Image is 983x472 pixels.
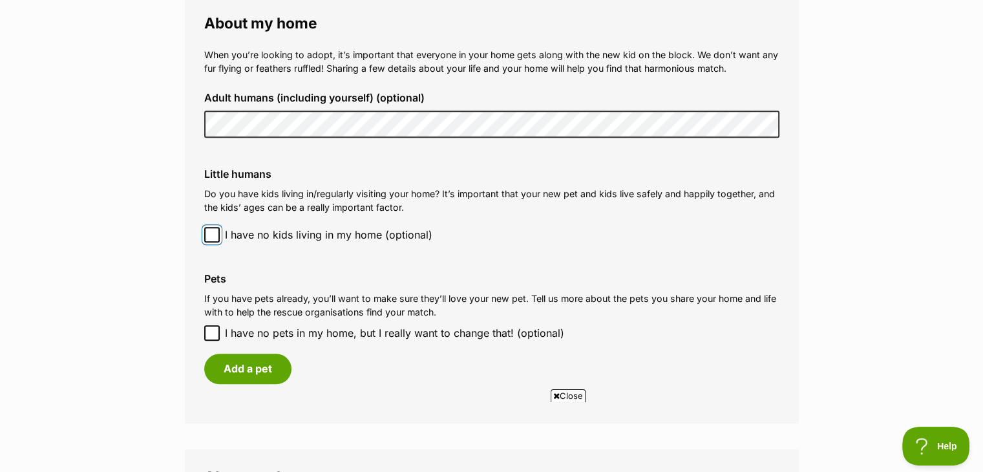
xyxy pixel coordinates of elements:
span: Close [551,389,586,402]
iframe: Advertisement [257,407,727,466]
label: Adult humans (including yourself) (optional) [204,92,779,103]
span: I have no kids living in my home (optional) [225,227,432,242]
p: When you’re looking to adopt, it’s important that everyone in your home gets along with the new k... [204,48,779,76]
label: Little humans [204,168,779,180]
p: If you have pets already, you’ll want to make sure they’ll love your new pet. Tell us more about ... [204,292,779,319]
p: Do you have kids living in/regularly visiting your home? It’s important that your new pet and kid... [204,187,779,215]
label: Pets [204,273,779,284]
span: I have no pets in my home, but I really want to change that! (optional) [225,325,564,341]
button: Add a pet [204,354,291,383]
iframe: Help Scout Beacon - Open [902,427,970,466]
legend: About my home [204,15,779,32]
